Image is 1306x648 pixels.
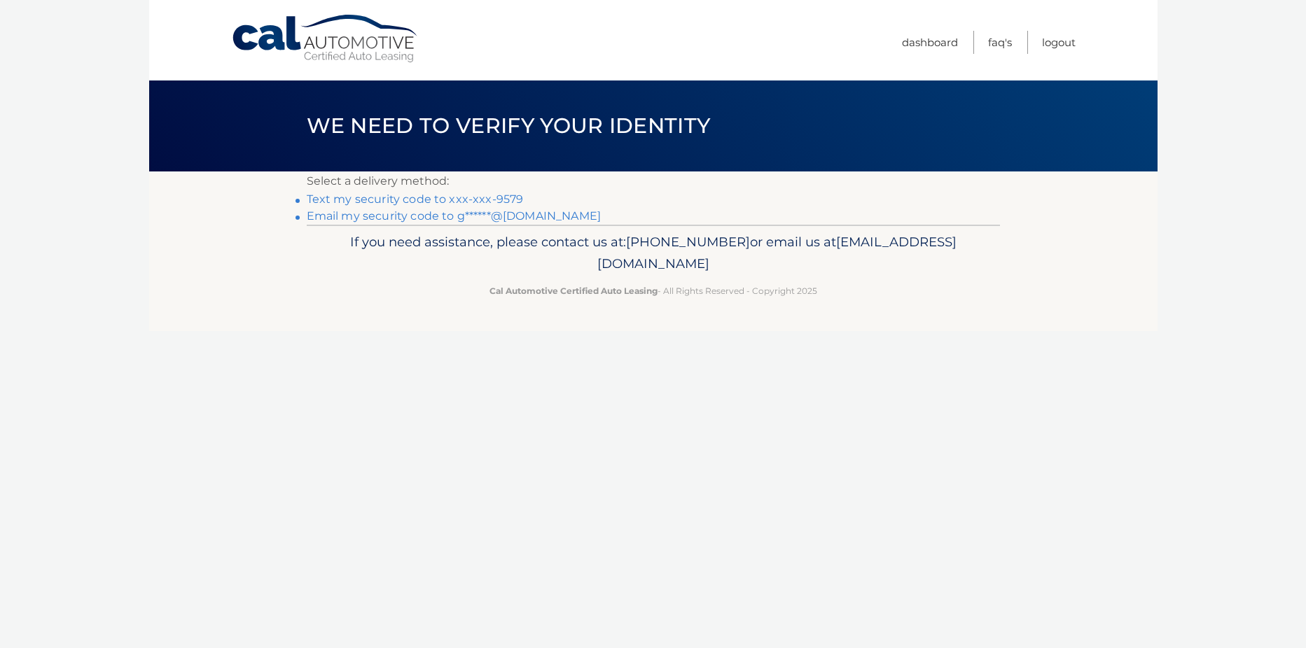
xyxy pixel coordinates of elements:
[316,231,991,276] p: If you need assistance, please contact us at: or email us at
[231,14,420,64] a: Cal Automotive
[902,31,958,54] a: Dashboard
[988,31,1012,54] a: FAQ's
[307,171,1000,191] p: Select a delivery method:
[307,192,524,206] a: Text my security code to xxx-xxx-9579
[489,286,658,296] strong: Cal Automotive Certified Auto Leasing
[307,209,602,223] a: Email my security code to g******@[DOMAIN_NAME]
[307,113,711,139] span: We need to verify your identity
[1042,31,1076,54] a: Logout
[626,234,750,250] span: [PHONE_NUMBER]
[316,283,991,298] p: - All Rights Reserved - Copyright 2025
